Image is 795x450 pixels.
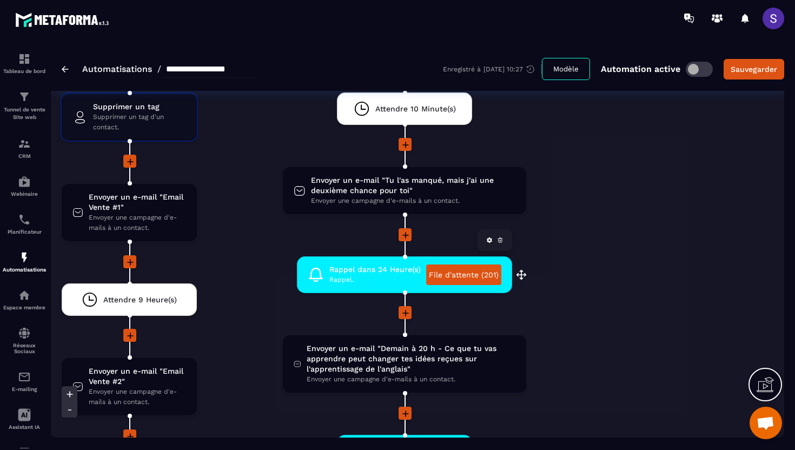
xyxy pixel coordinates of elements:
[311,196,515,206] span: Envoyer une campagne d'e-mails à un contact.
[18,175,31,188] img: automations
[15,10,112,30] img: logo
[3,305,46,310] p: Espace membre
[329,275,421,285] span: Rappel.
[18,251,31,264] img: automations
[3,281,46,319] a: automationsautomationsEspace membre
[62,66,69,72] img: arrow
[443,64,542,74] div: Enregistré à
[18,52,31,65] img: formation
[3,362,46,400] a: emailemailE-mailing
[3,44,46,82] a: formationformationTableau de bord
[3,267,46,273] p: Automatisations
[3,319,46,362] a: social-networksocial-networkRéseaux Sociaux
[3,400,46,438] a: Assistant IA
[750,407,782,439] div: Ouvrir le chat
[18,327,31,340] img: social-network
[3,243,46,281] a: automationsautomationsAutomatisations
[3,167,46,205] a: automationsautomationsWebinaire
[3,229,46,235] p: Planificateur
[89,192,186,213] span: Envoyer un e-mail "Email Vente #1"
[601,64,680,74] p: Automation active
[307,374,515,385] span: Envoyer une campagne d'e-mails à un contact.
[483,65,523,73] p: [DATE] 10:27
[3,106,46,121] p: Tunnel de vente Site web
[18,370,31,383] img: email
[89,213,186,233] span: Envoyer une campagne d'e-mails à un contact.
[329,264,421,275] span: Rappel dans 24 Heure(s)
[3,82,46,129] a: formationformationTunnel de vente Site web
[3,424,46,430] p: Assistant IA
[82,64,152,74] a: Automatisations
[18,213,31,226] img: scheduler
[307,343,515,374] span: Envoyer un e-mail "Demain à 20 h - Ce que tu vas apprendre peut changer tes idées reçues sur l'ap...
[3,205,46,243] a: schedulerschedulerPlanificateur
[103,295,177,305] span: Attendre 9 Heure(s)
[18,289,31,302] img: automations
[93,112,186,133] span: Supprimer un tag d'un contact.
[89,387,186,407] span: Envoyer une campagne d'e-mails à un contact.
[3,191,46,197] p: Webinaire
[89,366,186,387] span: Envoyer un e-mail "Email Vente #2"
[18,90,31,103] img: formation
[3,342,46,354] p: Réseaux Sociaux
[3,68,46,74] p: Tableau de bord
[311,175,515,196] span: Envoyer un e-mail "Tu l'as manqué, mais j'ai une deuxième chance pour toi"
[426,264,501,285] a: File d'attente (201)
[3,386,46,392] p: E-mailing
[542,58,590,80] button: Modèle
[157,64,161,74] span: /
[3,129,46,167] a: formationformationCRM
[93,102,186,112] span: Supprimer un tag
[3,153,46,159] p: CRM
[724,59,784,80] button: Sauvegarder
[18,137,31,150] img: formation
[731,64,777,75] div: Sauvegarder
[375,104,456,114] span: Attendre 10 Minute(s)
